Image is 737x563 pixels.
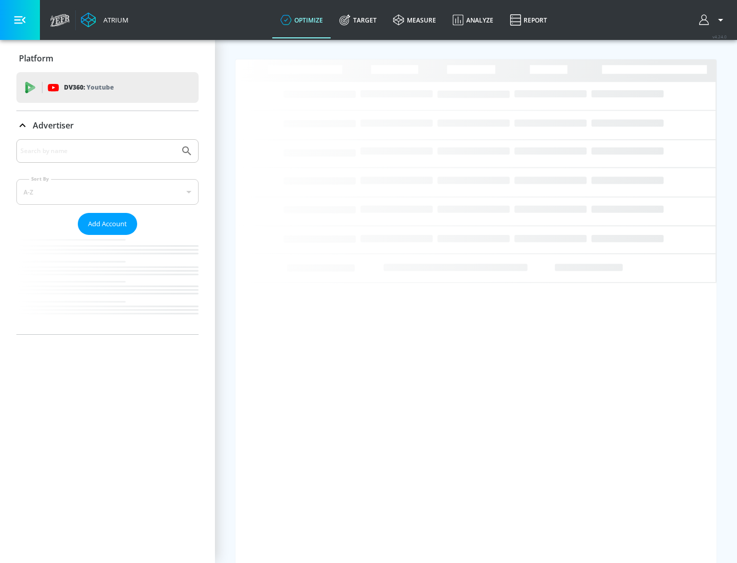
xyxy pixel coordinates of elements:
a: Target [331,2,385,38]
div: Atrium [99,15,128,25]
div: Advertiser [16,139,199,334]
div: Platform [16,44,199,73]
button: Add Account [78,213,137,235]
span: Add Account [88,218,127,230]
div: Advertiser [16,111,199,140]
div: DV360: Youtube [16,72,199,103]
p: Platform [19,53,53,64]
div: A-Z [16,179,199,205]
p: Youtube [86,82,114,93]
p: DV360: [64,82,114,93]
a: Atrium [81,12,128,28]
p: Advertiser [33,120,74,131]
a: Analyze [444,2,502,38]
label: Sort By [29,176,51,182]
a: optimize [272,2,331,38]
input: Search by name [20,144,176,158]
a: measure [385,2,444,38]
nav: list of Advertiser [16,235,199,334]
span: v 4.24.0 [712,34,727,39]
a: Report [502,2,555,38]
